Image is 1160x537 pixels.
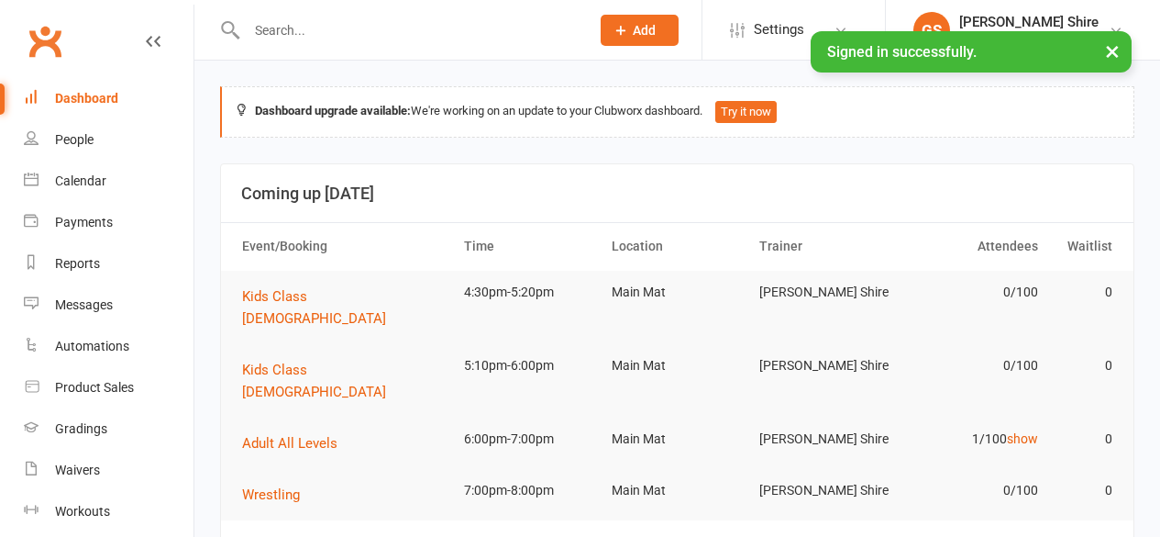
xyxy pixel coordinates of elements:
td: 0 [1046,344,1121,387]
td: Main Mat [603,271,751,314]
button: Try it now [715,101,777,123]
th: Event/Booking [234,223,456,270]
div: Product Sales [55,380,134,395]
a: Workouts [24,491,193,532]
button: Wrestling [242,484,313,506]
div: People [55,132,94,147]
input: Search... [241,17,578,43]
div: Gradings [55,421,107,436]
td: Main Mat [603,344,751,387]
a: Waivers [24,450,193,491]
div: GS [913,12,950,49]
td: [PERSON_NAME] Shire [751,418,899,461]
a: Payments [24,202,193,243]
button: Kids Class [DEMOGRAPHIC_DATA] [242,285,447,330]
button: Kids Class [DEMOGRAPHIC_DATA] [242,359,447,403]
div: We're working on an update to your Clubworx dashboard. [220,86,1134,138]
a: Reports [24,243,193,285]
th: Time [456,223,603,270]
span: Add [633,23,656,38]
strong: Dashboard upgrade available: [255,104,411,117]
a: Gradings [24,408,193,450]
td: 4:30pm-5:20pm [456,271,603,314]
button: Add [601,15,679,46]
td: 0/100 [899,469,1046,512]
span: Settings [754,9,804,50]
h3: Coming up [DATE] [241,185,1113,203]
td: 0 [1046,271,1121,314]
div: Automations [55,339,129,353]
td: [PERSON_NAME] Shire [751,344,899,387]
a: Calendar [24,161,193,202]
button: × [1096,31,1129,71]
td: 0 [1046,469,1121,512]
td: 0/100 [899,271,1046,314]
div: Messages [55,297,113,312]
a: show [1007,431,1038,446]
a: Dashboard [24,78,193,119]
td: 0 [1046,418,1121,461]
a: Clubworx [22,18,68,64]
th: Attendees [899,223,1046,270]
th: Waitlist [1046,223,1121,270]
span: Wrestling [242,487,300,503]
td: 1/100 [899,418,1046,461]
div: [PERSON_NAME] Shire [959,14,1099,30]
span: Kids Class [DEMOGRAPHIC_DATA] [242,362,386,400]
td: 0/100 [899,344,1046,387]
div: Payments [55,215,113,229]
span: Signed in successfully. [827,43,977,61]
div: Calendar [55,173,106,188]
button: Adult All Levels [242,432,350,454]
td: 6:00pm-7:00pm [456,418,603,461]
div: Reports [55,256,100,271]
td: Main Mat [603,418,751,461]
a: Product Sales [24,367,193,408]
td: 7:00pm-8:00pm [456,469,603,512]
td: 5:10pm-6:00pm [456,344,603,387]
span: Kids Class [DEMOGRAPHIC_DATA] [242,288,386,327]
td: Main Mat [603,469,751,512]
a: Automations [24,326,193,367]
th: Trainer [751,223,899,270]
div: Dashboard [55,91,118,106]
a: Messages [24,285,193,326]
div: [PERSON_NAME] Shire [959,30,1099,47]
td: [PERSON_NAME] Shire [751,271,899,314]
td: [PERSON_NAME] Shire [751,469,899,512]
div: Workouts [55,504,110,519]
th: Location [603,223,751,270]
a: People [24,119,193,161]
span: Adult All Levels [242,435,337,452]
div: Waivers [55,463,100,477]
